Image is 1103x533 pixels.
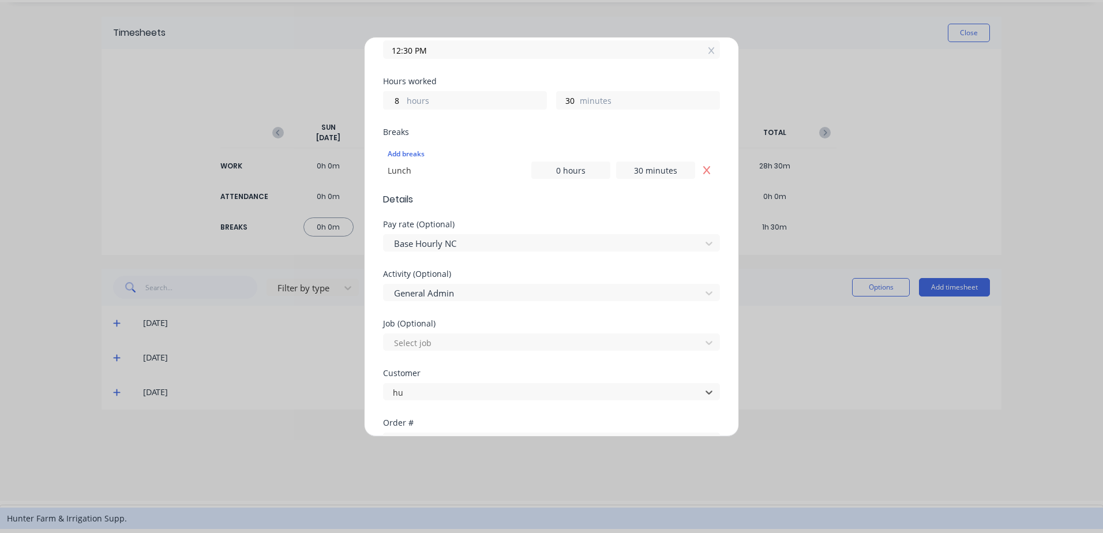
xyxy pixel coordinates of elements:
[383,433,720,450] input: Search order number...
[388,147,715,162] div: Add breaks
[383,77,720,85] div: Hours worked
[383,220,720,228] div: Pay rate (Optional)
[383,369,720,377] div: Customer
[383,270,720,278] div: Activity (Optional)
[383,419,720,427] div: Order #
[531,162,610,179] input: 0
[388,164,531,177] div: Lunch
[580,95,719,109] label: minutes
[557,92,577,109] input: 0
[698,162,715,179] button: Remove Lunch
[383,193,720,207] span: Details
[383,320,720,328] div: Job (Optional)
[384,92,404,109] input: 0
[383,128,720,136] div: Breaks
[407,95,546,109] label: hours
[616,162,695,179] input: 0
